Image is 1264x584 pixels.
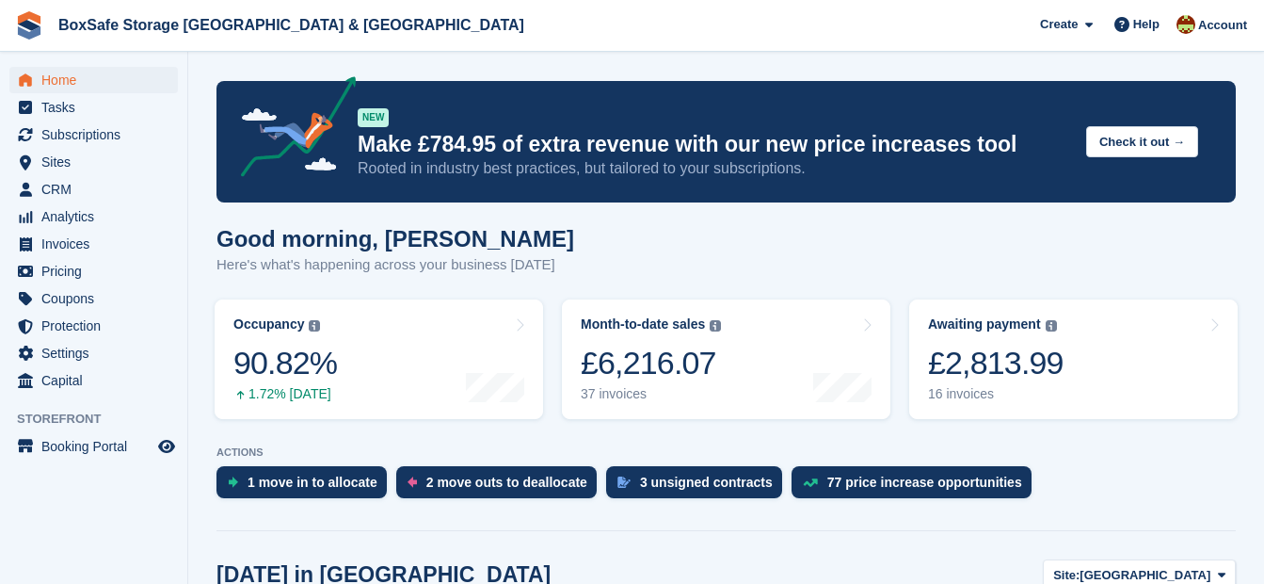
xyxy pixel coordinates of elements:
[358,108,389,127] div: NEW
[216,466,396,508] a: 1 move in to allocate
[581,344,721,382] div: £6,216.07
[15,11,43,40] img: stora-icon-8386f47178a22dfd0bd8f6a31ec36ba5ce8667c1dd55bd0f319d3a0aa187defe.svg
[216,254,574,276] p: Here's what's happening across your business [DATE]
[9,176,178,203] a: menu
[9,258,178,284] a: menu
[309,320,320,332] img: icon-info-grey-7440780725fd019a000dd9b08b2336e03edf1995a4989e88bcd33f0948082b44.svg
[1133,15,1160,34] span: Help
[803,479,818,487] img: price_increase_opportunities-93ffe204e8149a01c8c9dc8f82e8f89637d9d84a8eef4429ea346261dce0b2c0.svg
[581,316,705,333] div: Month-to-date sales
[1046,320,1057,332] img: icon-info-grey-7440780725fd019a000dd9b08b2336e03edf1995a4989e88bcd33f0948082b44.svg
[396,466,606,508] a: 2 move outs to deallocate
[41,176,154,203] span: CRM
[562,300,890,419] a: Month-to-date sales £6,216.07 37 invoices
[17,410,187,429] span: Storefront
[408,477,417,488] img: move_outs_to_deallocate_icon-f764333ba52eb49d3ac5e1228854f67142a1ed5810a6f6cc68b1a99e826820c5.svg
[233,386,337,402] div: 1.72% [DATE]
[928,386,1064,402] div: 16 invoices
[9,433,178,460] a: menu
[233,316,304,333] div: Occupancy
[41,258,154,284] span: Pricing
[41,367,154,394] span: Capital
[9,67,178,93] a: menu
[9,313,178,339] a: menu
[640,475,773,490] div: 3 unsigned contracts
[9,149,178,175] a: menu
[9,231,178,257] a: menu
[617,477,631,488] img: contract_signature_icon-13c848040528278c33f63329250d36e43548de30e8caae1d1a13099fd9432cc5.svg
[606,466,792,508] a: 3 unsigned contracts
[216,446,1236,459] p: ACTIONS
[9,94,178,121] a: menu
[41,203,154,230] span: Analytics
[41,122,154,148] span: Subscriptions
[1176,15,1195,34] img: Kim
[225,76,357,184] img: price-adjustments-announcement-icon-8257ccfd72463d97f412b2fc003d46551f7dbcb40ab6d574587a9cd5c0d94...
[228,477,238,488] img: move_ins_to_allocate_icon-fdf77a2bb77ea45bf5b3d319d69a93e2d87916cf1d5bf7949dd705db3b84f3ca.svg
[41,340,154,366] span: Settings
[41,433,154,460] span: Booking Portal
[51,9,532,41] a: BoxSafe Storage [GEOGRAPHIC_DATA] & [GEOGRAPHIC_DATA]
[792,466,1041,508] a: 77 price increase opportunities
[41,94,154,121] span: Tasks
[41,285,154,312] span: Coupons
[1040,15,1078,34] span: Create
[1086,126,1198,157] button: Check it out →
[215,300,543,419] a: Occupancy 90.82% 1.72% [DATE]
[9,367,178,394] a: menu
[155,435,178,458] a: Preview store
[216,226,574,251] h1: Good morning, [PERSON_NAME]
[41,231,154,257] span: Invoices
[9,122,178,148] a: menu
[358,131,1071,158] p: Make £784.95 of extra revenue with our new price increases tool
[909,300,1238,419] a: Awaiting payment £2,813.99 16 invoices
[9,285,178,312] a: menu
[41,149,154,175] span: Sites
[9,203,178,230] a: menu
[9,340,178,366] a: menu
[827,475,1022,490] div: 77 price increase opportunities
[928,344,1064,382] div: £2,813.99
[41,313,154,339] span: Protection
[248,475,377,490] div: 1 move in to allocate
[233,344,337,382] div: 90.82%
[928,316,1041,333] div: Awaiting payment
[710,320,721,332] img: icon-info-grey-7440780725fd019a000dd9b08b2336e03edf1995a4989e88bcd33f0948082b44.svg
[1198,16,1247,35] span: Account
[581,386,721,402] div: 37 invoices
[426,475,587,490] div: 2 move outs to deallocate
[358,158,1071,179] p: Rooted in industry best practices, but tailored to your subscriptions.
[41,67,154,93] span: Home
